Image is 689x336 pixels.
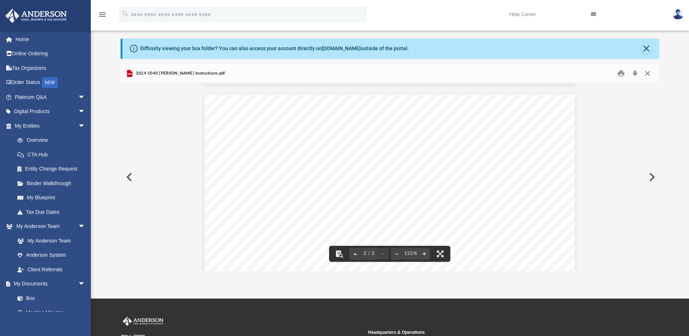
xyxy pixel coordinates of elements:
button: Print [614,68,628,79]
button: Next File [643,167,659,187]
button: Enter fullscreen [432,246,448,262]
a: [DOMAIN_NAME] [322,45,361,51]
span: 2 / 2 [361,251,377,256]
a: My Anderson Team [10,233,89,248]
a: Tax Organizers [5,61,96,75]
a: menu [98,14,107,19]
span: Voucher no. 4 by [DATE] ....... $5,820 [270,139,370,145]
small: Headquarters & Operations [368,329,610,336]
span: indefinitely. [248,212,278,219]
img: Anderson Advisors Platinum Portal [121,317,165,326]
span: Your copies of the returns are enclosed for your files. We suggest that you retain these copies [248,205,499,212]
a: My Blueprint [10,191,93,205]
i: menu [98,10,107,19]
a: Box [10,291,89,305]
a: Binder Walkthrough [10,176,96,191]
div: Current zoom level [402,251,418,256]
img: User Pic [673,9,684,20]
span: Very truly yours, [248,225,292,232]
div: Document Viewer [121,83,659,271]
a: Platinum Q&Aarrow_drop_down [5,90,96,104]
span: 2024 1040 [PERSON_NAME] Instructions.pdf [134,70,225,77]
span: arrow_drop_down [78,219,93,234]
span: This return has been prepared for electronic filing. Please sign, date, and return Form PA-8879 t... [248,165,520,172]
span: arrow_drop_down [78,277,93,292]
a: Anderson System [10,248,93,263]
a: Order StatusNEW [5,75,96,90]
button: Close [641,68,654,79]
button: Previous page [349,246,361,262]
a: Overview [10,133,96,148]
button: Toggle findbar [331,246,347,262]
a: My Entitiesarrow_drop_down [5,119,96,133]
a: Home [5,32,96,47]
button: Zoom in [418,246,430,262]
img: Anderson Advisors Platinum Portal [3,9,69,23]
button: Download [628,68,641,79]
div: Preview [121,64,659,271]
button: Previous File [121,167,137,187]
span: office. We will then submit your electronic return to the PDOR. Do not mail the paper copy of the... [248,172,526,179]
button: Close [641,44,652,54]
span: No payment is required. [248,192,312,199]
a: CTA Hub [10,147,96,162]
a: Digital Productsarrow_drop_down [5,104,96,119]
a: My Documentsarrow_drop_down [5,277,93,291]
div: Difficulty viewing your box folder? You can also access your account directly on outside of the p... [140,45,409,52]
button: Zoom out [391,246,402,262]
a: Entity Change Request [10,162,96,176]
span: arrow_drop_down [78,104,93,119]
a: My Anderson Teamarrow_drop_down [5,219,93,234]
span: [PERSON_NAME], CPA [248,259,314,265]
a: Online Ordering [5,47,96,61]
span: arrow_drop_down [78,119,93,133]
div: File preview [121,83,659,271]
div: NEW [42,77,58,88]
i: search [121,10,129,18]
span: [US_STATE] INCOME TAX RETURN: [248,152,350,159]
a: Tax Due Dates [10,205,96,219]
span: arrow_drop_down [78,90,93,105]
a: Meeting Minutes [10,305,93,320]
button: 2 / 2 [361,246,377,262]
a: Client Referrals [10,262,93,277]
span: to the PDOR. [248,179,284,185]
